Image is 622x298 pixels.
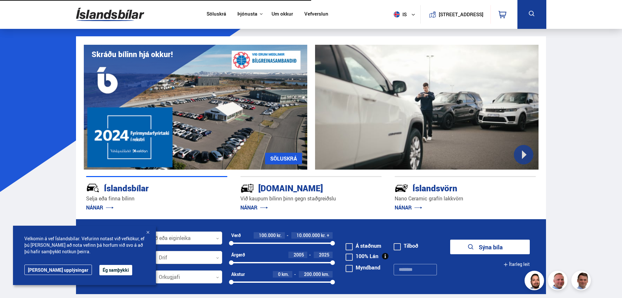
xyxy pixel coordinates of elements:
[24,235,145,255] span: Velkomin á vef Íslandsbílar. Vefurinn notast við vefkökur, ef þú [PERSON_NAME] að nota vefinn þá ...
[346,254,378,259] label: 100% Lán
[24,265,92,275] a: [PERSON_NAME] upplýsingar
[231,233,241,238] div: Verð
[304,271,321,277] span: 200.000
[272,11,293,18] a: Um okkur
[549,272,568,291] img: siFngHWaQ9KaOqBr.png
[322,272,329,277] span: km.
[92,50,173,59] h1: Skráðu bílinn hjá okkur!
[346,265,380,270] label: Myndband
[395,195,536,202] p: Nano Ceramic grafín lakkvörn
[450,240,530,254] button: Sýna bíla
[231,272,245,277] div: Akstur
[86,204,114,211] a: NÁNAR
[304,11,328,18] a: Vefverslun
[441,12,481,17] button: [STREET_ADDRESS]
[394,243,418,248] label: Tilboð
[207,11,226,18] a: Söluskrá
[319,252,329,258] span: 2025
[346,243,381,248] label: Á staðnum
[282,272,289,277] span: km.
[86,182,204,193] div: Íslandsbílar
[297,232,320,238] span: 10.000.000
[99,265,132,275] button: Ég samþykki
[76,4,144,25] img: G0Ugv5HjCgRt.svg
[394,11,400,18] img: svg+xml;base64,PHN2ZyB4bWxucz0iaHR0cDovL3d3dy53My5vcmcvMjAwMC9zdmciIHdpZHRoPSI1MTIiIGhlaWdodD0iNT...
[240,182,359,193] div: [DOMAIN_NAME]
[277,233,282,238] span: kr.
[86,195,227,202] p: Selja eða finna bílinn
[391,11,407,18] span: is
[424,5,487,24] a: [STREET_ADDRESS]
[86,181,100,195] img: JRvxyua_JYH6wB4c.svg
[240,204,268,211] a: NÁNAR
[503,257,530,272] button: Ítarleg leit
[84,45,307,170] img: eKx6w-_Home_640_.png
[395,181,408,195] img: -Svtn6bYgwAsiwNX.svg
[395,204,422,211] a: NÁNAR
[395,182,513,193] div: Íslandsvörn
[240,195,382,202] p: Við kaupum bílinn þinn gegn staðgreiðslu
[391,5,420,24] button: is
[294,252,304,258] span: 2005
[265,153,302,164] a: SÖLUSKRÁ
[327,233,329,238] span: +
[526,272,545,291] img: nhp88E3Fdnt1Opn2.png
[259,232,276,238] span: 100.000
[237,11,257,17] button: Þjónusta
[231,252,245,257] div: Árgerð
[321,233,326,238] span: kr.
[572,272,592,291] img: FbJEzSuNWCJXmdc-.webp
[278,271,281,277] span: 0
[240,181,254,195] img: tr5P-W3DuiFaO7aO.svg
